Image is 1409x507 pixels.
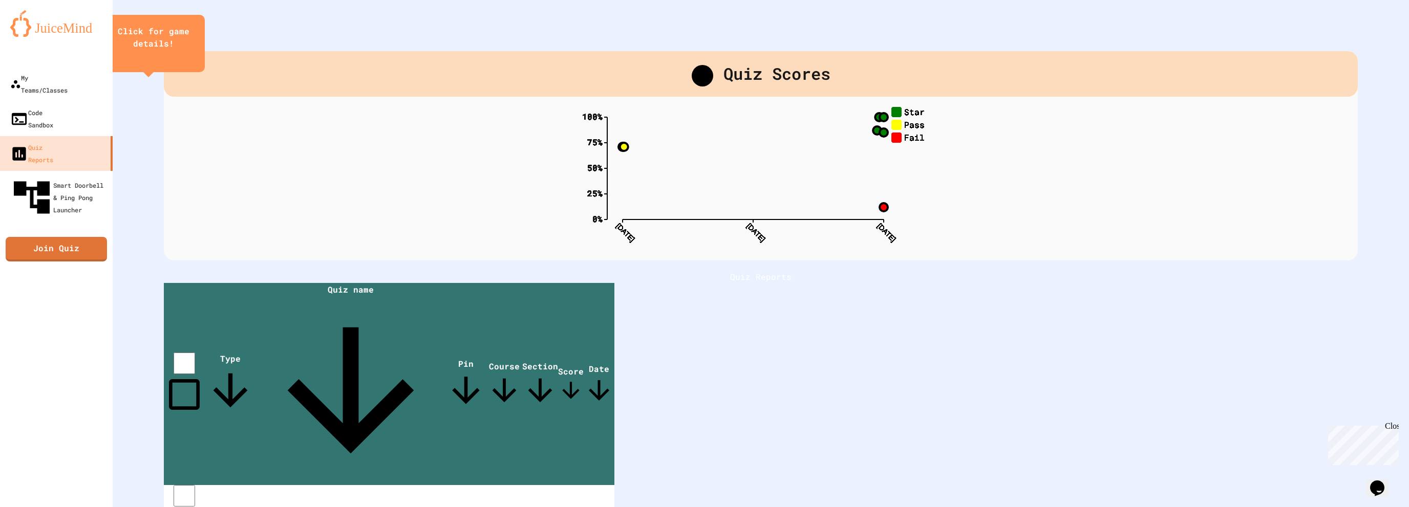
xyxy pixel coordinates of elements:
[174,352,195,374] input: select all desserts
[614,222,636,243] text: [DATE]
[584,363,614,406] span: Date
[522,361,558,408] span: Section
[486,361,522,408] span: Course
[10,10,102,37] img: logo-orange.svg
[876,222,897,243] text: [DATE]
[4,4,71,65] div: Chat with us now!Close
[592,213,603,224] text: 0%
[558,366,584,403] span: Score
[1366,466,1399,497] iframe: chat widget
[10,176,109,219] div: Smart Doorbell & Ping Pong Launcher
[164,271,1358,283] h1: Quiz Reports
[164,51,1358,97] div: Quiz Scores
[6,237,107,261] a: Join Quiz
[745,222,766,243] text: [DATE]
[10,141,53,166] div: Quiz Reports
[205,353,256,416] span: Type
[582,111,603,122] text: 100%
[904,119,925,129] text: Pass
[904,106,925,117] text: Star
[587,162,603,173] text: 50%
[587,137,603,147] text: 75%
[445,358,486,411] span: Pin
[10,72,68,96] div: My Teams/Classes
[113,25,195,50] div: Click for game details!
[904,131,925,142] text: Fail
[10,106,53,131] div: Code Sandbox
[587,188,603,199] text: 25%
[256,284,445,485] span: Quiz name
[1324,422,1399,465] iframe: chat widget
